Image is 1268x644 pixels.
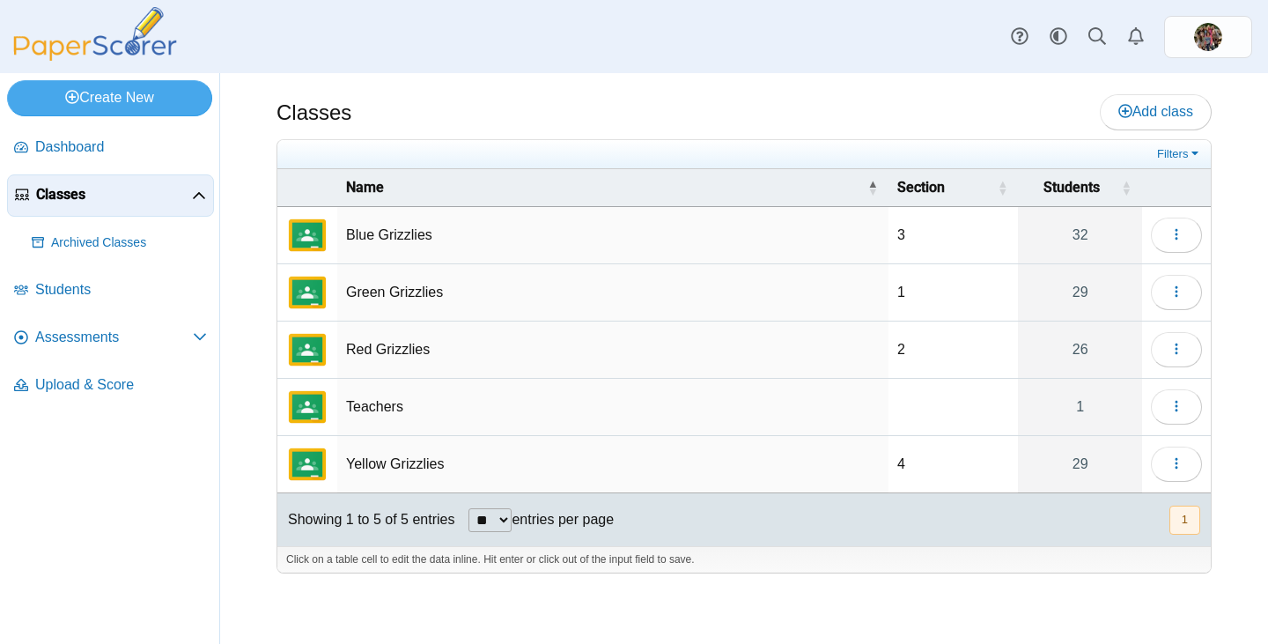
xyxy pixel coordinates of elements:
a: 29 [1018,264,1142,321]
td: Green Grizzlies [337,264,888,322]
a: 29 [1018,436,1142,492]
img: External class connected through Google Classroom [286,386,328,428]
td: 3 [888,207,1019,264]
label: entries per page [512,512,614,527]
span: Assessments [35,328,193,347]
span: Students [1043,179,1100,196]
td: 4 [888,436,1019,493]
span: Archived Classes [51,234,207,252]
a: 32 [1018,207,1142,263]
a: Filters [1153,145,1206,163]
a: Students [7,270,214,312]
nav: pagination [1168,506,1200,535]
a: Archived Classes [25,222,214,264]
span: Dashboard [35,137,207,157]
td: 2 [888,322,1019,379]
td: Blue Grizzlies [337,207,888,264]
a: Assessments [7,317,214,359]
span: Students [35,280,207,300]
a: Dashboard [7,127,214,169]
span: Name : Activate to invert sorting [867,169,878,206]
span: Section [897,179,945,196]
a: PaperScorer [7,48,183,63]
a: Create New [7,80,212,115]
a: 1 [1018,379,1142,435]
span: Upload & Score [35,375,207,395]
span: Name [346,179,384,196]
a: ps.ZGjZAUrt273eHv6v [1164,16,1252,58]
span: Section : Activate to sort [997,169,1007,206]
h1: Classes [276,98,351,128]
img: PaperScorer [7,7,183,61]
div: Click on a table cell to edit the data inline. Hit enter or click out of the input field to save. [277,546,1211,573]
img: ps.ZGjZAUrt273eHv6v [1194,23,1222,51]
img: External class connected through Google Classroom [286,271,328,314]
img: External class connected through Google Classroom [286,329,328,371]
span: Classes [36,185,192,204]
td: 1 [888,264,1019,322]
span: Students : Activate to sort [1121,169,1132,206]
span: Kerry Swicegood [1194,23,1222,51]
a: Classes [7,174,214,217]
img: External class connected through Google Classroom [286,443,328,485]
div: Showing 1 to 5 of 5 entries [277,493,454,546]
button: 1 [1169,506,1200,535]
td: Yellow Grizzlies [337,436,888,493]
td: Teachers [337,379,888,436]
a: Upload & Score [7,365,214,407]
img: External class connected through Google Classroom [286,214,328,256]
a: Add class [1100,94,1212,130]
a: Alerts [1117,18,1155,56]
span: Add class [1118,104,1193,119]
td: Red Grizzlies [337,322,888,379]
a: 26 [1018,322,1142,378]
